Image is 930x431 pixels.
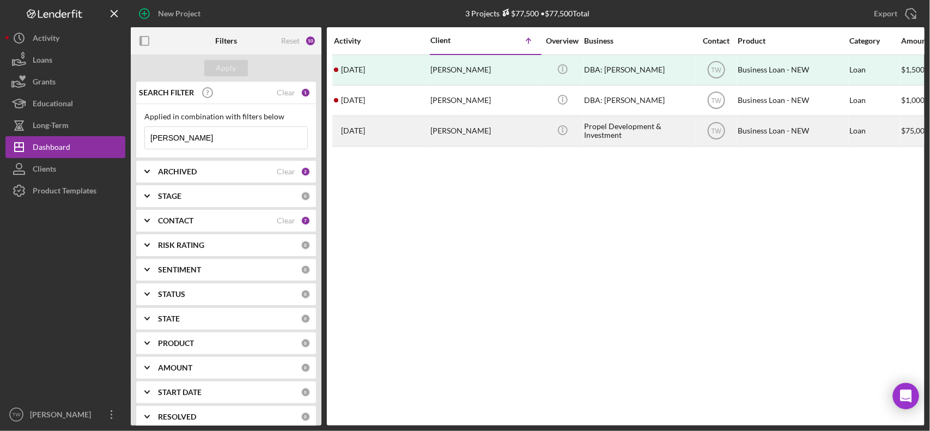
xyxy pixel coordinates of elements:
div: $77,500 [500,9,539,18]
div: Business Loan - NEW [738,86,847,115]
text: TW [711,97,721,105]
time: 2025-05-29 14:59 [341,126,365,135]
div: Apply [216,60,236,76]
div: Activity [334,37,429,45]
button: Product Templates [5,180,125,202]
div: Grants [33,71,56,95]
div: Dashboard [33,136,70,161]
div: Product Templates [33,180,96,204]
button: New Project [131,3,211,25]
text: TW [13,412,21,418]
button: Clients [5,158,125,180]
div: Clear [277,88,295,97]
div: Clear [277,216,295,225]
text: TW [711,66,721,74]
div: 0 [301,289,311,299]
b: RESOLVED [158,412,196,421]
span: $1,000 [901,95,925,105]
div: Overview [542,37,583,45]
button: TW[PERSON_NAME] [5,404,125,426]
div: Loans [33,49,52,74]
div: Loan [849,117,900,145]
div: 0 [301,387,311,397]
span: $75,000 [901,126,929,135]
div: 7 [301,216,311,226]
div: 0 [301,191,311,201]
div: DBA: [PERSON_NAME] [584,86,693,115]
div: Loan [849,56,900,84]
div: [PERSON_NAME] [430,117,539,145]
div: 2 [301,167,311,177]
b: AMOUNT [158,363,192,372]
div: Applied in combination with filters below [144,112,308,121]
div: New Project [158,3,200,25]
div: [PERSON_NAME] [430,86,539,115]
div: Client [430,36,485,45]
div: 0 [301,314,311,324]
div: Loan [849,86,900,115]
button: Activity [5,27,125,49]
div: Category [849,37,900,45]
div: Educational [33,93,73,117]
button: Loans [5,49,125,71]
div: Clients [33,158,56,183]
b: ARCHIVED [158,167,197,176]
time: 2025-05-16 18:29 [341,96,365,105]
button: Dashboard [5,136,125,158]
div: Propel Development & Investment [584,117,693,145]
div: Business Loan - NEW [738,56,847,84]
div: Reset [281,37,300,45]
b: SEARCH FILTER [139,88,194,97]
div: [PERSON_NAME] [27,404,98,428]
b: CONTACT [158,216,193,225]
button: Grants [5,71,125,93]
b: RISK RATING [158,241,204,250]
div: 0 [301,240,311,250]
b: Filters [215,37,237,45]
b: SENTIMENT [158,265,201,274]
div: Export [874,3,897,25]
button: Export [863,3,925,25]
div: Business [584,37,693,45]
div: Activity [33,27,59,52]
div: Open Intercom Messenger [893,383,919,409]
div: Clear [277,167,295,176]
div: 1 [301,88,311,98]
b: STAGE [158,192,181,201]
button: Long-Term [5,114,125,136]
text: TW [711,128,721,135]
b: STATE [158,314,180,323]
b: START DATE [158,388,202,397]
b: PRODUCT [158,339,194,348]
div: 0 [301,265,311,275]
button: Educational [5,93,125,114]
div: DBA: [PERSON_NAME] [584,56,693,84]
div: 10 [305,35,316,46]
div: 0 [301,412,311,422]
div: 0 [301,363,311,373]
div: Product [738,37,847,45]
div: Business Loan - NEW [738,117,847,145]
b: STATUS [158,290,185,299]
div: 0 [301,338,311,348]
button: Apply [204,60,248,76]
div: Long-Term [33,114,69,139]
div: [PERSON_NAME] [430,56,539,84]
time: 2024-06-11 18:46 [341,65,365,74]
div: Contact [696,37,737,45]
div: 3 Projects • $77,500 Total [466,9,590,18]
